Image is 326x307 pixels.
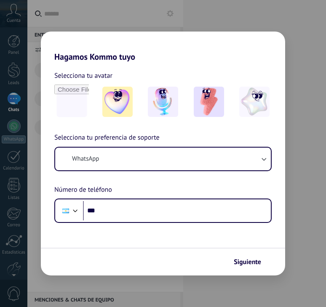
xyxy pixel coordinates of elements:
img: -4.jpeg [239,87,270,117]
button: Siguiente [230,255,273,269]
span: Selecciona tu avatar [54,70,112,81]
h2: Hagamos Kommo tuyo [41,32,285,62]
button: WhatsApp [55,148,271,170]
span: WhatsApp [72,155,99,163]
img: -2.jpeg [148,87,178,117]
span: Siguiente [234,259,261,265]
img: -3.jpeg [194,87,224,117]
span: Selecciona tu preferencia de soporte [54,132,160,143]
div: Argentina: + 54 [58,202,74,220]
img: -1.jpeg [102,87,133,117]
span: Número de teléfono [54,185,112,196]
